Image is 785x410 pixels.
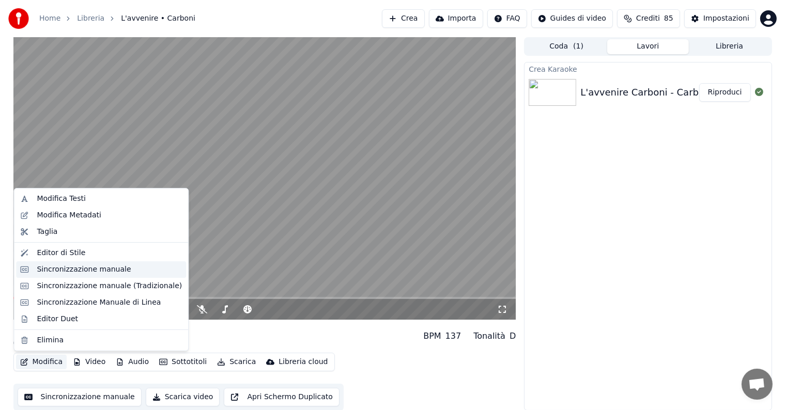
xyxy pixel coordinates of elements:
button: Video [69,355,110,369]
a: Home [39,13,60,24]
button: Sincronizzazione manuale [18,388,142,406]
div: Elimina [37,335,64,345]
button: Apri Schermo Duplicato [224,388,339,406]
div: Tonalità [473,330,505,342]
div: Modifica Metadati [37,210,101,220]
div: Modifica Testi [37,194,85,204]
button: Impostazioni [684,9,756,28]
div: Taglia [37,227,57,237]
button: Scarica video [146,388,220,406]
div: L'avvenire Carboni - Carboni - Karaoke [580,85,760,100]
div: Sincronizzazione manuale (Tradizionale) [37,281,182,291]
div: D [510,330,516,342]
a: Libreria [77,13,104,24]
img: youka [8,8,29,29]
span: ( 1 ) [573,41,583,52]
button: Audio [112,355,153,369]
div: 137 [445,330,461,342]
button: Sottotitoli [155,355,211,369]
div: BPM [423,330,441,342]
button: Crea [382,9,424,28]
button: Libreria [689,39,771,54]
span: L'avvenire • Carboni [121,13,195,24]
div: Sincronizzazione Manuale di Linea [37,297,161,308]
div: Crea Karaoke [525,62,771,75]
button: Coda [526,39,607,54]
button: FAQ [487,9,527,28]
a: Aprire la chat [742,369,773,400]
div: Editor di Stile [37,248,85,258]
nav: breadcrumb [39,13,195,24]
button: Scarica [213,355,260,369]
div: Editor Duet [37,314,78,324]
button: Guides di video [531,9,613,28]
span: 85 [664,13,673,24]
button: Importa [429,9,483,28]
button: Modifica [16,355,67,369]
div: Sincronizzazione manuale [37,264,131,275]
button: Crediti85 [617,9,680,28]
button: Lavori [607,39,689,54]
div: Impostazioni [703,13,749,24]
span: Crediti [636,13,660,24]
div: Libreria cloud [279,357,328,367]
button: Riproduci [699,83,751,102]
